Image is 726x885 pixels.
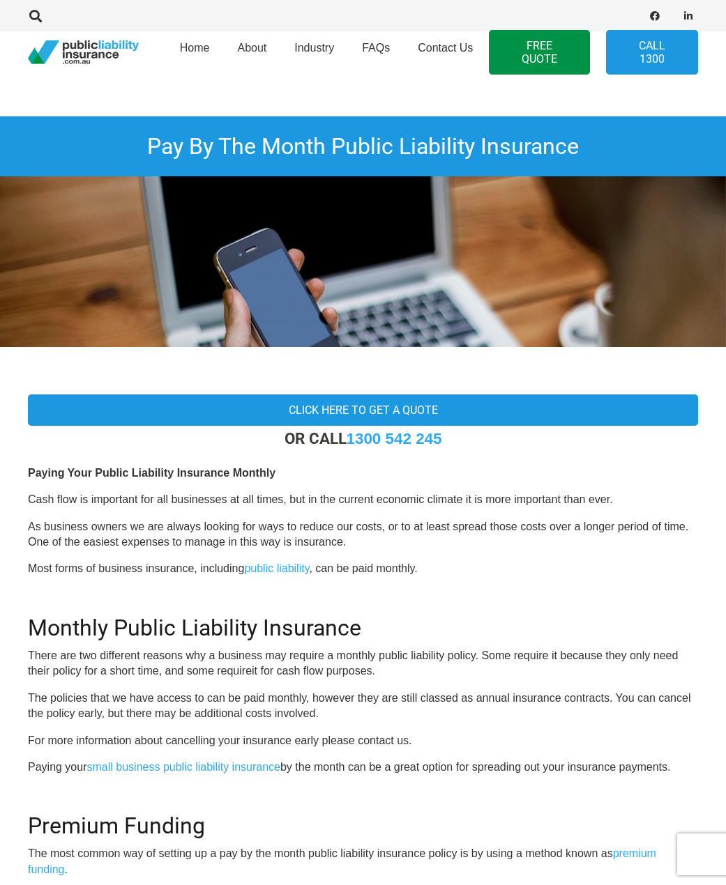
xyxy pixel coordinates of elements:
span: Home [180,42,210,54]
a: Home [166,27,224,77]
a: Facebook [645,6,665,26]
a: FREE QUOTE [489,30,591,75]
p: The policies that we have access to can be paid monthly, however they are still classed as annual... [28,691,698,722]
p: The most common way of setting up a pay by the month public liability insurance policy is by usin... [28,846,698,877]
a: Call 1300 [606,30,698,75]
a: small business public liability insurance [87,761,280,773]
a: Industry [280,27,348,77]
a: public liability [244,562,309,574]
span: Contact Us [418,42,473,54]
h2: Monthly Public Liability Insurance [28,598,698,641]
p: There are two different reasons why a business may require a monthly public liability policy. Som... [28,648,698,679]
a: 1300 542 245 [347,430,442,447]
p: Paying your by the month can be a great option for spreading out your insurance payments. [28,760,698,775]
a: pli_logotransparent [28,40,139,65]
b: Paying Your Public Liability Insurance Monthly [28,467,275,479]
a: Contact Us [404,27,487,77]
p: For more information about cancelling your insurance early please contact us. [28,733,698,748]
a: Search [22,10,50,22]
span: About [237,42,266,54]
p: As business owners we are always looking for ways to reduce our costs, or to at least spread thos... [28,519,698,551]
p: Cash flow is important for all businesses at all times, but in the current economic climate it is... [28,492,698,507]
a: About [223,27,280,77]
a: LinkedIn [679,6,698,26]
h2: Premium Funding [28,796,698,839]
a: Click here to get a quote [28,394,698,426]
a: premium funding [28,847,656,875]
a: FAQs [348,27,404,77]
strong: OR CALL [285,429,442,447]
span: Industry [294,42,334,54]
p: Most forms of business insurance, including , can be paid monthly. [28,561,698,576]
span: FAQs [362,42,390,54]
